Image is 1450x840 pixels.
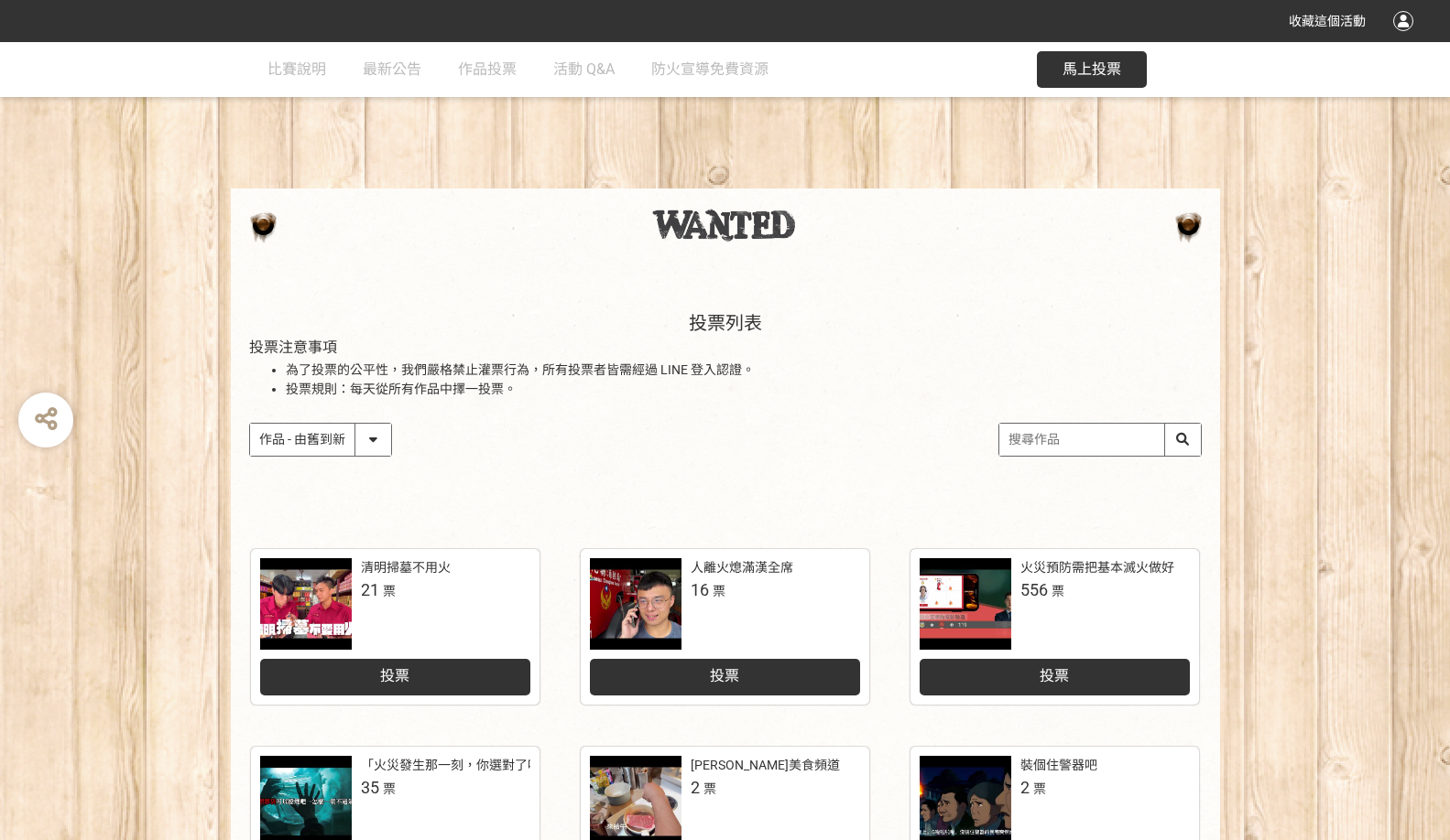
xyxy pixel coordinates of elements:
[703,781,716,796] span: 票
[691,558,793,577] div: 人離火熄滿漢全席
[691,580,709,599] span: 16
[581,549,869,705] a: 人離火熄滿漢全席16票投票
[553,42,615,97] a: 活動 Q&A
[458,60,517,78] span: 作品投票
[553,60,615,78] span: 活動 Q&A
[383,781,396,796] span: 票
[710,667,739,684] span: 投票
[691,756,840,775] div: [PERSON_NAME]美食頻道
[1020,778,1030,797] span: 2
[250,424,391,456] select: Sorting
[1020,558,1174,577] div: 火災預防需把基本滅火做好
[361,558,451,577] div: 清明掃墓不用火
[249,339,337,356] span: 投票注意事項
[1052,584,1064,598] span: 票
[267,60,326,78] span: 比賽說明
[651,60,769,78] span: 防火宣導免費資源
[691,778,700,797] span: 2
[383,584,396,598] span: 票
[363,42,421,97] a: 最新公告
[1020,580,1048,599] span: 556
[361,778,379,797] span: 35
[251,549,540,705] a: 清明掃墓不用火21票投票
[249,312,1202,334] h2: 投票列表
[1040,667,1069,684] span: 投票
[999,424,1201,456] input: 搜尋作品
[286,380,1202,399] li: 投票規則：每天從所有作品中擇一投票。
[458,42,517,97] a: 作品投票
[380,667,409,684] span: 投票
[651,42,769,97] a: 防火宣導免費資源
[361,580,379,599] span: 21
[713,584,725,598] span: 票
[267,42,326,97] a: 比賽說明
[361,756,553,775] div: 「火災發生那一刻，你選對了嗎」
[286,361,1202,380] li: 為了投票的公平性，我們嚴格禁止灌票行為，所有投票者皆需經過 LINE 登入認證。
[1063,60,1121,78] span: 馬上投票
[1037,51,1147,88] button: 馬上投票
[1289,14,1366,28] span: 收藏這個活動
[910,549,1199,705] a: 火災預防需把基本滅火做好556票投票
[1020,756,1097,775] div: 裝個住警器吧
[1033,781,1046,796] span: 票
[363,60,421,78] span: 最新公告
